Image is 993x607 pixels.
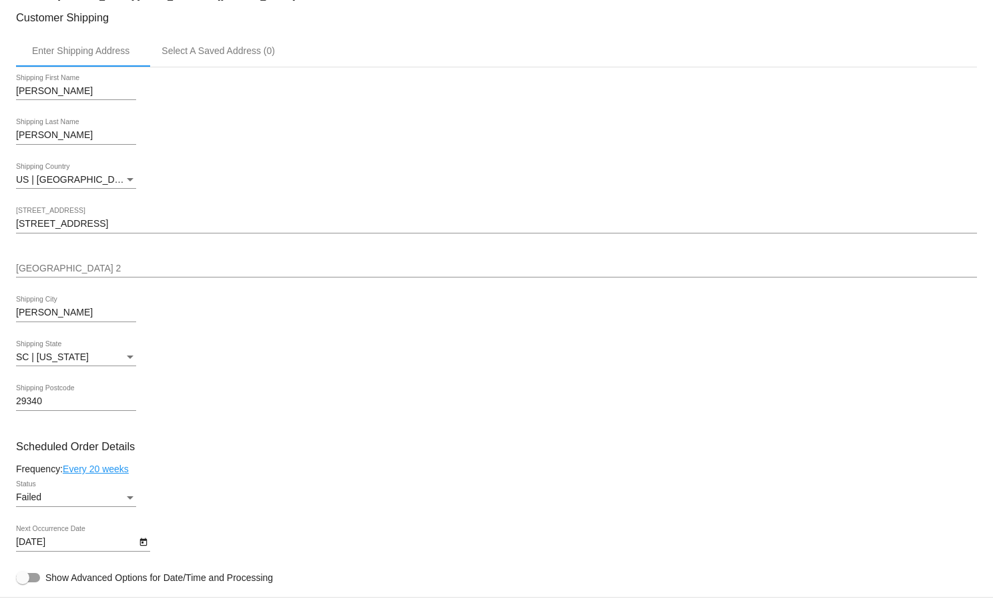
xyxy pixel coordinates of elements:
span: Failed [16,492,41,502]
span: Show Advanced Options for Date/Time and Processing [45,571,273,584]
input: Shipping Street 1 [16,219,977,229]
input: Shipping First Name [16,86,136,97]
mat-select: Shipping Country [16,175,136,185]
input: Shipping Postcode [16,396,136,407]
div: Frequency: [16,464,977,474]
input: Shipping Street 2 [16,263,977,274]
input: Next Occurrence Date [16,537,136,548]
h3: Customer Shipping [16,11,977,24]
h3: Scheduled Order Details [16,440,977,453]
div: Select A Saved Address (0) [161,45,275,56]
mat-select: Shipping State [16,352,136,363]
mat-select: Status [16,492,136,503]
div: Enter Shipping Address [32,45,129,56]
span: US | [GEOGRAPHIC_DATA] [16,174,134,185]
button: Open calendar [136,534,150,548]
span: SC | [US_STATE] [16,352,89,362]
a: Every 20 weeks [63,464,129,474]
input: Shipping City [16,308,136,318]
input: Shipping Last Name [16,130,136,141]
